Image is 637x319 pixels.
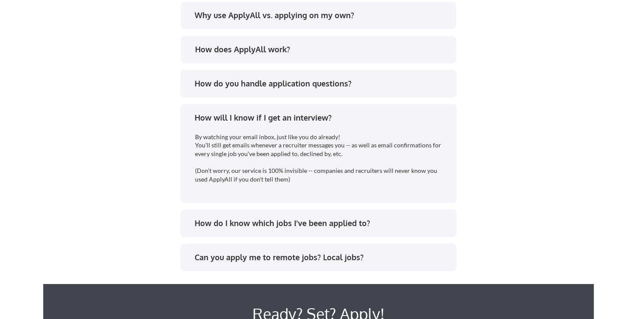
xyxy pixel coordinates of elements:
div: By watching your email inbox, just like you do already! You'll still get emails whenever a recrui... [195,133,443,184]
div: How do I know which jobs I've been applied to? [195,218,448,229]
div: How do you handle application questions? [195,78,448,89]
div: Can you apply me to remote jobs? Local jobs? [195,252,448,263]
div: Why use ApplyAll vs. applying on my own? [194,10,448,21]
div: How will I know if I get an interview? [195,112,448,123]
div: How does ApplyAll work? [195,44,449,55]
